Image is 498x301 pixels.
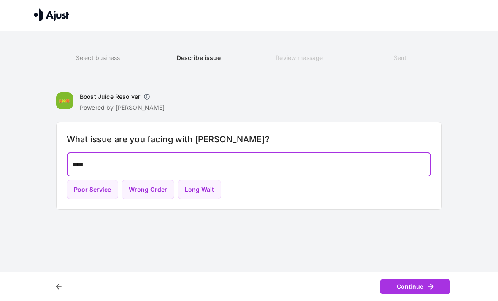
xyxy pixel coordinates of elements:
[380,279,450,295] button: Continue
[56,92,73,109] img: Boost Juice
[80,103,165,112] p: Powered by [PERSON_NAME]
[48,53,148,62] h6: Select business
[350,53,450,62] h6: Sent
[80,92,140,101] h6: Boost Juice Resolver
[178,180,221,200] button: Long Wait
[149,53,249,62] h6: Describe issue
[249,53,349,62] h6: Review message
[34,8,69,21] img: Ajust
[67,133,431,146] h6: What issue are you facing with [PERSON_NAME]?
[122,180,174,200] button: Wrong Order
[67,180,118,200] button: Poor Service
